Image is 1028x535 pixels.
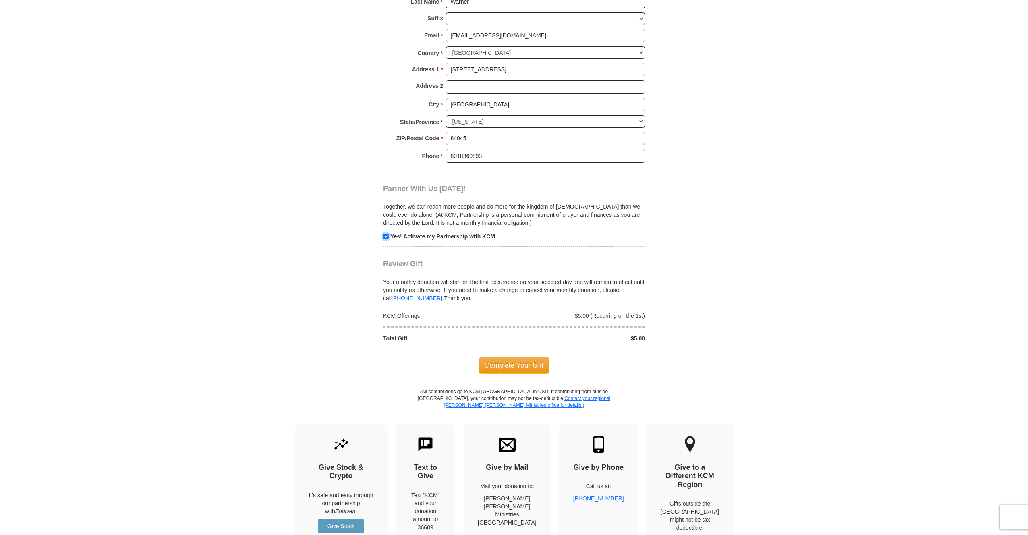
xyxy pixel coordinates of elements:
strong: State/Province [400,116,439,128]
p: It's safe and easy through our partnership with [309,491,373,515]
strong: Yes! Activate my Partnership with KCM [390,233,495,240]
div: Total Gift [379,334,514,342]
a: [PHONE_NUMBER] [573,495,624,502]
h4: Text to Give [410,463,441,481]
h4: Give to a Different KCM Region [661,463,719,489]
p: Gifts outside the [GEOGRAPHIC_DATA] might not be tax deductible. [661,500,719,532]
a: [PHONE_NUMBER]. [392,295,444,301]
span: Complete Your Gift [479,357,550,374]
p: Call us at: [573,482,624,490]
strong: City [429,99,439,110]
strong: Country [418,48,439,59]
img: envelope.svg [499,436,516,453]
img: give-by-stock.svg [333,436,350,453]
strong: Email [424,30,439,41]
span: $5.00 (Recurring on the 1st) [575,313,645,319]
div: Text "KCM" and your donation amount to 36609 [410,491,441,531]
h4: Give by Mail [478,463,537,472]
p: (All contributions go to KCM [GEOGRAPHIC_DATA] in USD. If contributing from outside [GEOGRAPHIC_D... [417,388,611,423]
img: mobile.svg [590,436,607,453]
strong: Address 2 [416,80,443,91]
span: Review Gift [383,260,423,268]
strong: ZIP/Postal Code [396,133,439,144]
h4: Give Stock & Crypto [309,463,373,481]
p: Together, we can reach more people and do more for the kingdom of [DEMOGRAPHIC_DATA] than we coul... [383,203,645,227]
img: text-to-give.svg [417,436,434,453]
img: other-region [684,436,696,453]
span: Partner With Us [DATE]! [383,185,466,193]
div: KCM Offerings [379,312,514,320]
strong: Address 1 [412,64,439,75]
a: Give Stock [318,519,364,533]
p: [PERSON_NAME] [PERSON_NAME] Ministries [GEOGRAPHIC_DATA] [478,494,537,527]
h4: Give by Phone [573,463,624,472]
strong: Suffix [427,12,443,24]
strong: Phone [422,150,439,162]
div: Your monthly donation will start on the first occurrence on your selected day and will remain in ... [383,268,645,302]
div: $5.00 [514,334,649,342]
i: Engiven. [335,508,357,514]
p: Mail your donation to: [478,482,537,490]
